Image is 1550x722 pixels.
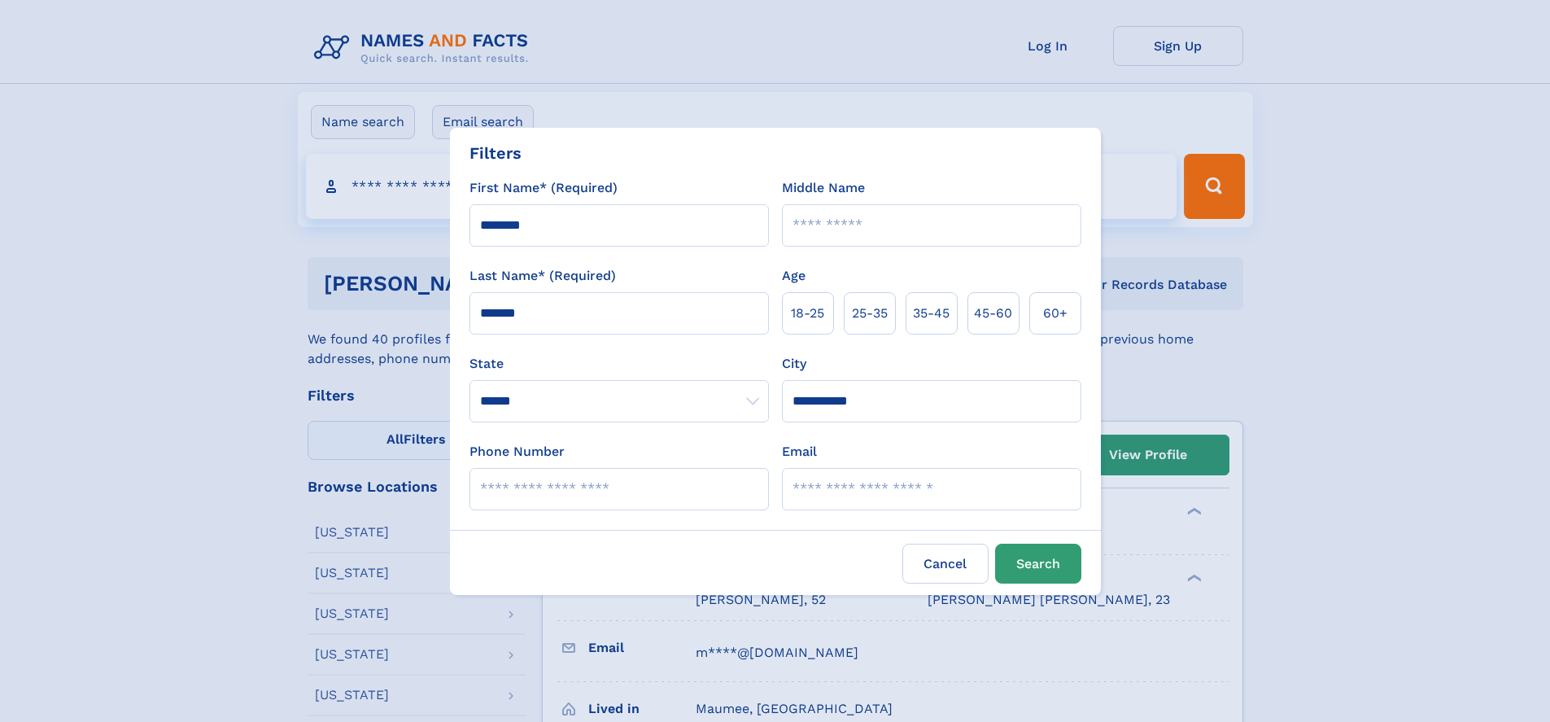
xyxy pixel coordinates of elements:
span: 45‑60 [974,304,1012,323]
label: City [782,354,806,374]
button: Search [995,544,1081,584]
label: Age [782,266,806,286]
label: Phone Number [469,442,565,462]
span: 25‑35 [852,304,888,323]
label: Cancel [902,544,989,584]
span: 60+ [1043,304,1068,323]
label: Email [782,442,817,462]
span: 18‑25 [791,304,824,323]
label: Last Name* (Required) [469,266,616,286]
label: State [469,354,769,374]
label: Middle Name [782,178,865,198]
span: 35‑45 [913,304,950,323]
div: Filters [469,141,522,165]
label: First Name* (Required) [469,178,618,198]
